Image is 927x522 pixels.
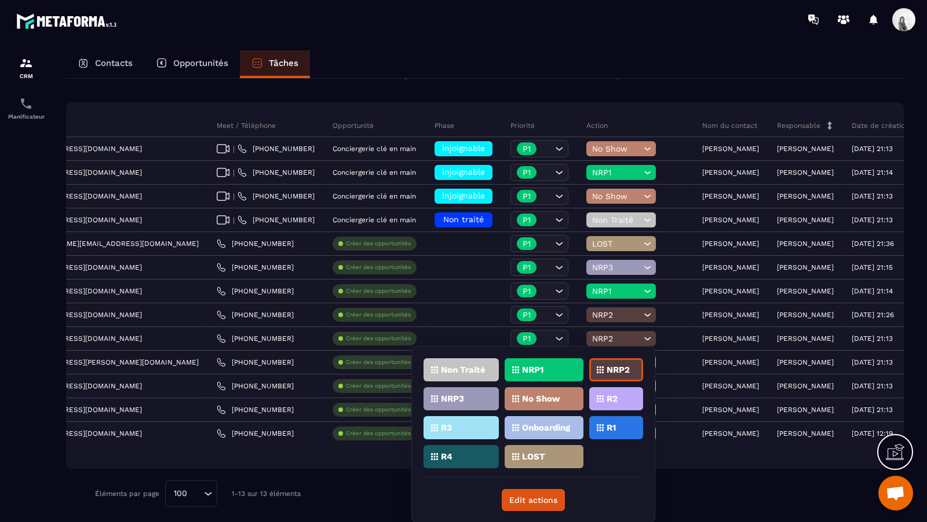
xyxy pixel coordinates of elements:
[3,113,49,120] p: Planificateur
[852,121,909,130] p: Date de création
[607,366,630,374] p: NRP2
[592,310,641,319] span: NRP2
[3,73,49,79] p: CRM
[852,358,893,366] p: [DATE] 21:13
[346,406,411,414] p: Créer des opportunités
[522,395,560,403] p: No Show
[442,191,485,200] span: injoignable
[346,263,411,271] p: Créer des opportunités
[232,490,301,498] p: 1-13 sur 13 éléments
[346,382,411,390] p: Créer des opportunités
[441,366,486,374] p: Non Traité
[702,145,759,153] p: [PERSON_NAME]
[441,453,452,461] p: R4
[777,216,834,224] p: [PERSON_NAME]
[333,168,416,177] p: Conciergerie clé en main
[777,311,834,319] p: [PERSON_NAME]
[442,167,485,177] span: injoignable
[95,58,133,68] p: Contacts
[269,58,298,68] p: Tâches
[217,381,294,391] a: [PHONE_NUMBER]
[238,192,315,201] a: [PHONE_NUMBER]
[523,287,531,295] p: P1
[586,121,608,130] p: Action
[777,406,834,414] p: [PERSON_NAME]
[443,215,484,224] span: Non traité
[702,192,759,200] p: [PERSON_NAME]
[441,424,452,432] p: R3
[702,168,759,177] p: [PERSON_NAME]
[523,334,531,343] p: P1
[607,395,618,403] p: R2
[607,424,616,432] p: R1
[523,216,531,224] p: P1
[217,239,294,248] a: [PHONE_NUMBER]
[592,263,641,272] span: NRP3
[702,216,759,224] p: [PERSON_NAME]
[852,382,893,390] p: [DATE] 21:13
[592,334,641,343] span: NRP2
[510,121,535,130] p: Priorité
[777,429,834,438] p: [PERSON_NAME]
[3,88,49,128] a: schedulerschedulerPlanificateur
[702,382,759,390] p: [PERSON_NAME]
[3,47,49,88] a: formationformationCRM
[777,263,834,271] p: [PERSON_NAME]
[333,192,416,200] p: Conciergerie clé en main
[852,145,893,153] p: [DATE] 21:13
[852,334,893,343] p: [DATE] 21:13
[777,382,834,390] p: [PERSON_NAME]
[346,429,411,438] p: Créer des opportunités
[442,144,485,153] span: injoignable
[238,144,315,153] a: [PHONE_NUMBER]
[852,216,893,224] p: [DATE] 21:13
[777,358,834,366] p: [PERSON_NAME]
[333,216,416,224] p: Conciergerie clé en main
[238,215,315,225] a: [PHONE_NUMBER]
[852,263,893,271] p: [DATE] 21:15
[333,145,416,153] p: Conciergerie clé en main
[523,263,531,271] p: P1
[777,240,834,248] p: [PERSON_NAME]
[173,58,228,68] p: Opportunités
[702,287,759,295] p: [PERSON_NAME]
[16,10,121,32] img: logo
[852,240,894,248] p: [DATE] 21:36
[217,334,294,343] a: [PHONE_NUMBER]
[702,358,759,366] p: [PERSON_NAME]
[217,358,294,367] a: [PHONE_NUMBER]
[217,405,294,414] a: [PHONE_NUMBER]
[522,453,545,461] p: LOST
[878,476,913,510] div: Ouvrir le chat
[592,144,641,153] span: No Show
[702,121,757,130] p: Nom du contact
[592,192,641,201] span: No Show
[702,406,759,414] p: [PERSON_NAME]
[240,50,310,78] a: Tâches
[852,406,893,414] p: [DATE] 21:13
[777,287,834,295] p: [PERSON_NAME]
[523,145,531,153] p: P1
[852,287,893,295] p: [DATE] 21:14
[217,121,276,130] p: Meet / Téléphone
[144,50,240,78] a: Opportunités
[95,490,159,498] p: Éléments par page
[777,334,834,343] p: [PERSON_NAME]
[435,121,454,130] p: Phase
[346,287,411,295] p: Créer des opportunités
[217,286,294,296] a: [PHONE_NUMBER]
[217,263,294,272] a: [PHONE_NUMBER]
[523,311,531,319] p: P1
[233,145,235,153] span: |
[19,97,33,111] img: scheduler
[592,239,641,248] span: LOST
[852,192,893,200] p: [DATE] 21:13
[592,168,641,177] span: NRP1
[217,429,294,438] a: [PHONE_NUMBER]
[165,480,217,507] div: Search for option
[233,168,235,177] span: |
[702,334,759,343] p: [PERSON_NAME]
[702,429,759,438] p: [PERSON_NAME]
[777,168,834,177] p: [PERSON_NAME]
[233,216,235,225] span: |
